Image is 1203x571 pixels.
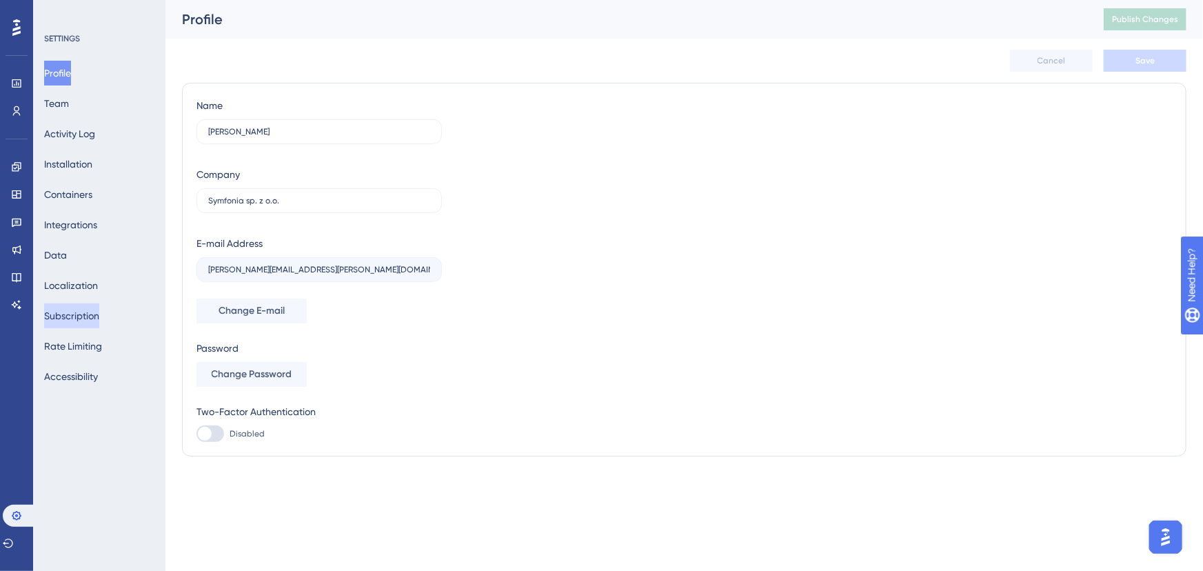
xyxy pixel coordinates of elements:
[196,166,240,183] div: Company
[196,97,223,114] div: Name
[44,303,99,328] button: Subscription
[44,182,92,207] button: Containers
[44,334,102,359] button: Rate Limiting
[44,243,67,268] button: Data
[44,152,92,177] button: Installation
[230,428,265,439] span: Disabled
[44,91,69,116] button: Team
[196,340,442,357] div: Password
[208,127,430,137] input: Name Surname
[208,265,430,274] input: E-mail Address
[44,273,98,298] button: Localization
[44,33,156,44] div: SETTINGS
[196,403,442,420] div: Two-Factor Authentication
[1010,50,1093,72] button: Cancel
[32,3,86,20] span: Need Help?
[1135,55,1155,66] span: Save
[182,10,1069,29] div: Profile
[44,61,71,86] button: Profile
[219,303,285,319] span: Change E-mail
[208,196,430,206] input: Company Name
[1104,50,1186,72] button: Save
[196,299,307,323] button: Change E-mail
[212,366,292,383] span: Change Password
[196,235,263,252] div: E-mail Address
[1145,517,1186,558] iframe: UserGuiding AI Assistant Launcher
[196,362,307,387] button: Change Password
[1112,14,1178,25] span: Publish Changes
[1104,8,1186,30] button: Publish Changes
[44,212,97,237] button: Integrations
[44,121,95,146] button: Activity Log
[44,364,98,389] button: Accessibility
[1038,55,1066,66] span: Cancel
